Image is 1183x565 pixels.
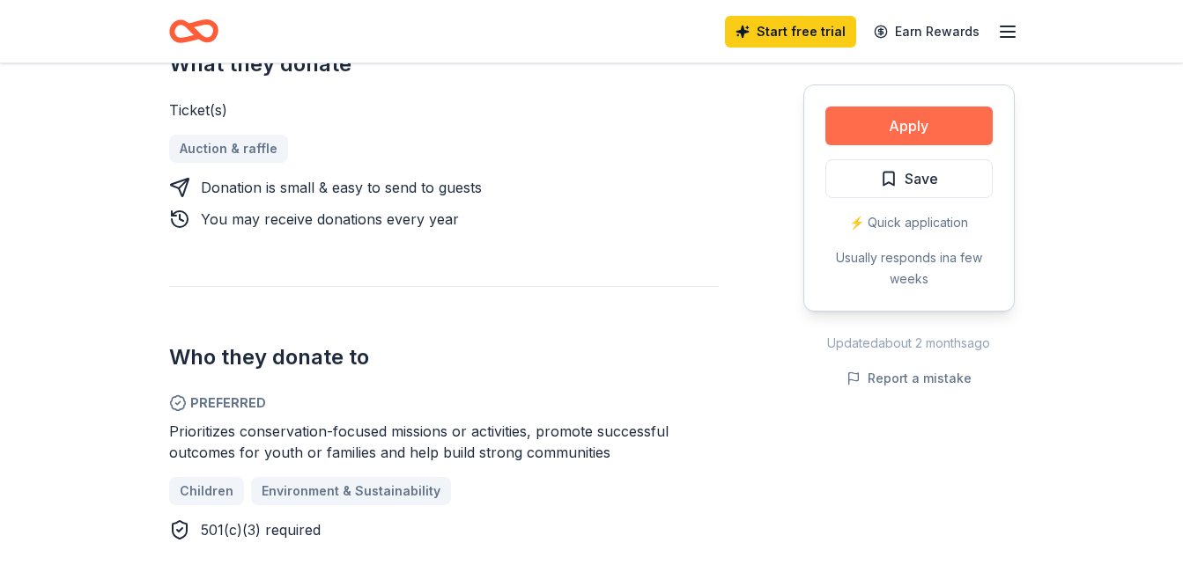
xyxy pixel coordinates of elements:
span: Prioritizes conservation-focused missions or activities, promote successful outcomes for youth or... [169,422,669,461]
div: Ticket(s) [169,99,719,121]
div: You may receive donations every year [201,209,459,230]
div: Donation is small & easy to send to guests [201,177,482,198]
div: ⚡️ Quick application [825,212,993,233]
span: 501(c)(3) required [201,521,321,539]
button: Apply [825,106,993,145]
span: Preferred [169,393,719,414]
span: Save [905,167,938,190]
a: Home [169,11,218,52]
a: Start free trial [725,16,856,48]
h2: What they donate [169,50,719,78]
button: Save [825,159,993,198]
div: Usually responds in a few weeks [825,247,993,290]
button: Report a mistake [847,368,972,389]
div: Updated about 2 months ago [803,333,1015,354]
a: Earn Rewards [863,16,990,48]
h2: Who they donate to [169,343,719,371]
